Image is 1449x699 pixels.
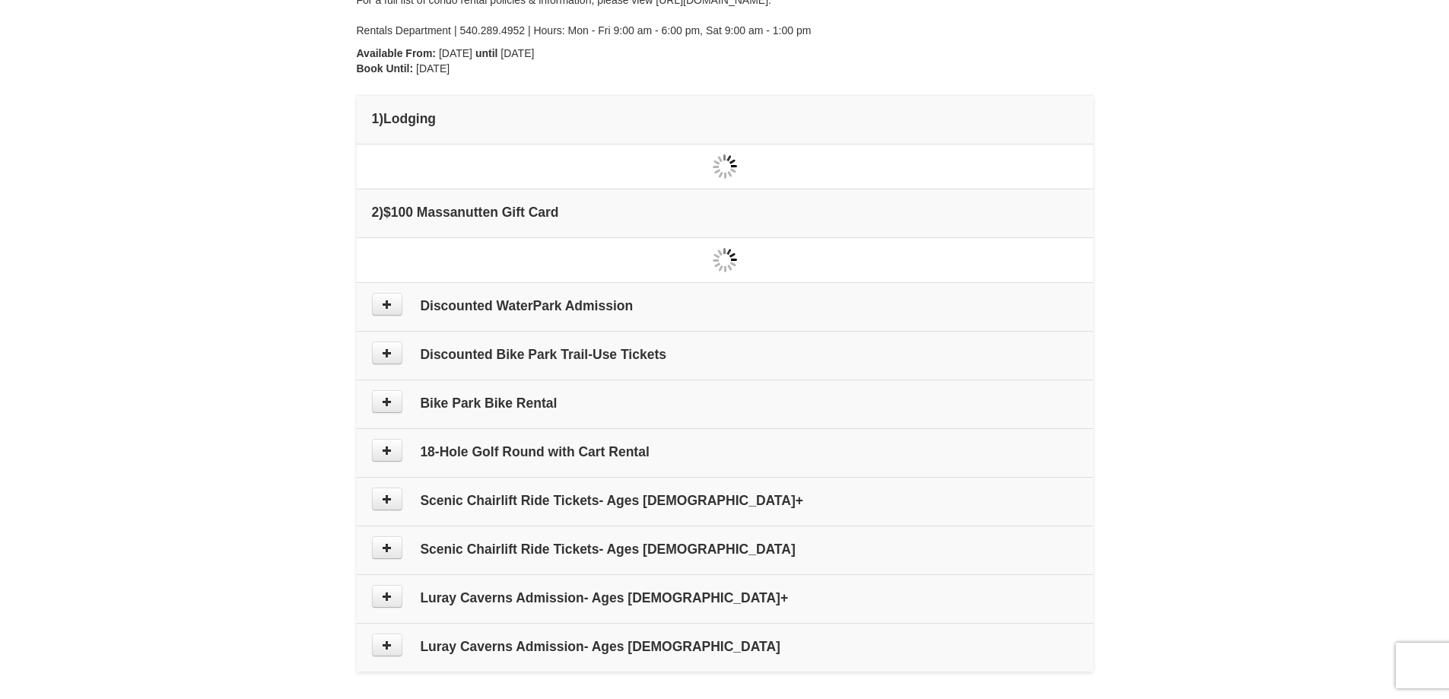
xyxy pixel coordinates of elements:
[416,62,450,75] span: [DATE]
[372,639,1078,654] h4: Luray Caverns Admission- Ages [DEMOGRAPHIC_DATA]
[372,396,1078,411] h4: Bike Park Bike Rental
[357,47,437,59] strong: Available From:
[713,248,737,272] img: wait gif
[379,111,383,126] span: )
[379,205,383,220] span: )
[372,347,1078,362] h4: Discounted Bike Park Trail-Use Tickets
[372,111,1078,126] h4: 1 Lodging
[372,298,1078,313] h4: Discounted WaterPark Admission
[500,47,534,59] span: [DATE]
[372,205,1078,220] h4: 2 $100 Massanutten Gift Card
[475,47,498,59] strong: until
[357,62,414,75] strong: Book Until:
[372,493,1078,508] h4: Scenic Chairlift Ride Tickets- Ages [DEMOGRAPHIC_DATA]+
[713,154,737,179] img: wait gif
[439,47,472,59] span: [DATE]
[372,590,1078,605] h4: Luray Caverns Admission- Ages [DEMOGRAPHIC_DATA]+
[372,444,1078,459] h4: 18-Hole Golf Round with Cart Rental
[372,542,1078,557] h4: Scenic Chairlift Ride Tickets- Ages [DEMOGRAPHIC_DATA]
